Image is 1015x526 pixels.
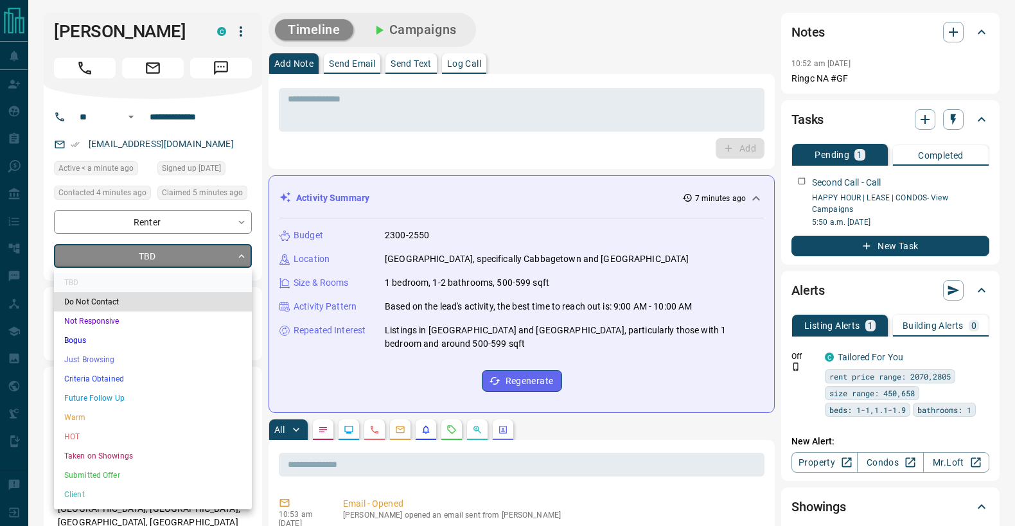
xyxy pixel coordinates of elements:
[54,446,252,466] li: Taken on Showings
[54,466,252,485] li: Submitted Offer
[54,311,252,331] li: Not Responsive
[54,408,252,427] li: Warm
[54,389,252,408] li: Future Follow Up
[54,427,252,446] li: HOT
[54,331,252,350] li: Bogus
[54,369,252,389] li: Criteria Obtained
[54,350,252,369] li: Just Browsing
[54,485,252,504] li: Client
[54,292,252,311] li: Do Not Contact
